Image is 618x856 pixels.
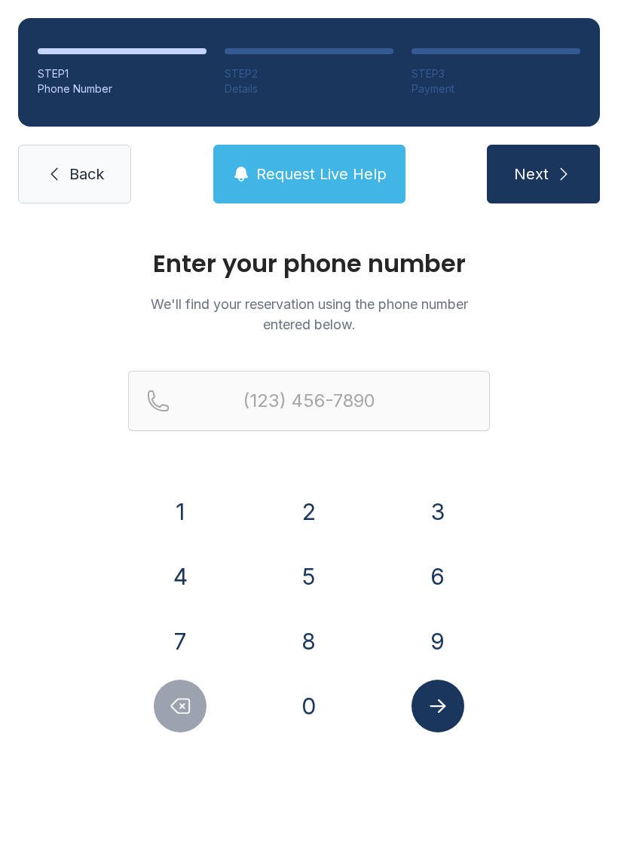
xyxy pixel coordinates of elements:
[411,66,580,81] div: STEP 3
[283,550,335,603] button: 5
[283,615,335,668] button: 8
[154,550,207,603] button: 4
[38,66,207,81] div: STEP 1
[154,485,207,538] button: 1
[154,680,207,732] button: Delete number
[154,615,207,668] button: 7
[411,680,464,732] button: Submit lookup form
[514,164,549,185] span: Next
[38,81,207,96] div: Phone Number
[128,294,490,335] p: We'll find your reservation using the phone number entered below.
[225,81,393,96] div: Details
[128,371,490,431] input: Reservation phone number
[225,66,393,81] div: STEP 2
[69,164,104,185] span: Back
[411,485,464,538] button: 3
[283,485,335,538] button: 2
[411,550,464,603] button: 6
[256,164,387,185] span: Request Live Help
[411,81,580,96] div: Payment
[411,615,464,668] button: 9
[283,680,335,732] button: 0
[128,252,490,276] h1: Enter your phone number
